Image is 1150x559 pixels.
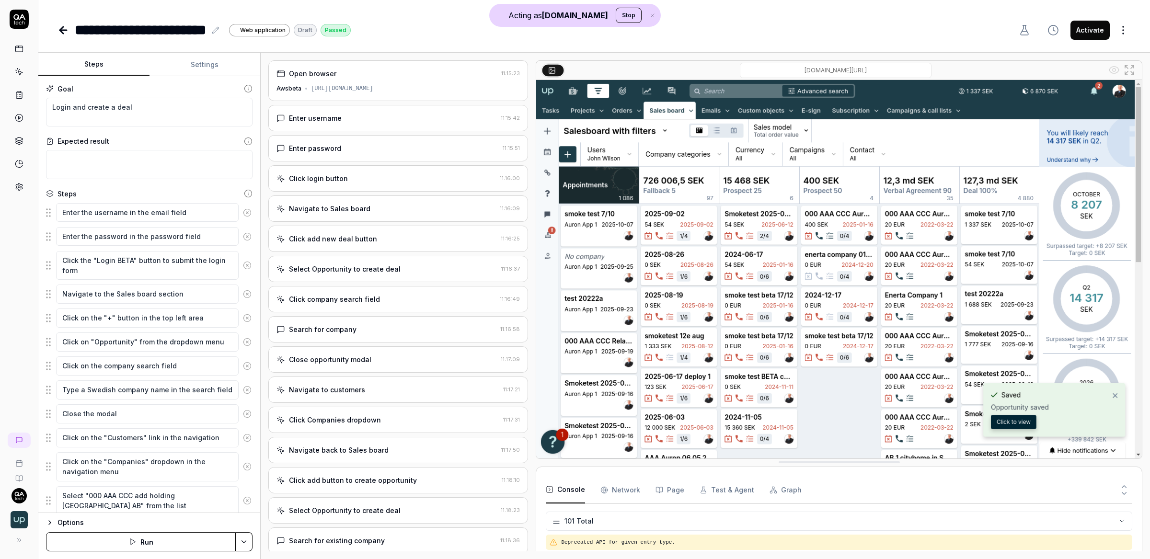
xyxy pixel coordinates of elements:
div: Suggestions [46,404,253,424]
button: Run [46,532,236,551]
time: 11:16:25 [501,235,520,242]
button: Show all interative elements [1106,62,1122,78]
div: Select Opportunity to create deal [289,264,401,274]
button: Test & Agent [700,477,754,503]
div: Suggestions [46,356,253,376]
button: Remove step [239,428,256,447]
time: 11:16:00 [500,175,520,182]
button: Remove step [239,404,256,423]
button: Open in full screen [1122,62,1137,78]
div: Select Opportunity to create deal [289,505,401,515]
div: Awsbeta [276,84,301,93]
div: Expected result [57,136,109,146]
time: 11:17:31 [503,416,520,423]
button: Remove step [239,380,256,399]
button: Upsales Logo [4,503,34,530]
div: Enter username [289,113,342,123]
div: Navigate to customers [289,385,365,395]
div: Suggestions [46,227,253,247]
div: Click add new deal button [289,234,377,244]
button: Remove step [239,457,256,476]
button: Remove step [239,227,256,246]
button: Remove step [239,256,256,275]
button: Page [655,477,684,503]
div: Click company search field [289,294,380,304]
button: Graph [770,477,802,503]
div: Navigate back to Sales board [289,445,389,455]
time: 11:18:36 [500,537,520,544]
div: Suggestions [46,452,253,482]
button: Remove step [239,332,256,352]
div: Passed [321,24,351,36]
time: 11:18:10 [502,477,520,483]
button: Settings [149,53,261,76]
button: Options [46,517,253,528]
span: Web application [240,26,286,34]
a: New conversation [8,433,31,448]
time: 11:16:37 [501,265,520,272]
div: Goal [57,84,73,94]
img: 7ccf6c19-61ad-4a6c-8811-018b02a1b829.jpg [11,488,27,503]
time: 11:18:23 [501,507,520,513]
time: 11:15:42 [501,114,520,121]
div: Search for company [289,324,356,334]
pre: Deprecated API for given entry type. [561,538,1128,547]
div: Click add button to create opportunity [289,475,417,485]
time: 11:17:09 [501,356,520,363]
button: Remove step [239,203,256,222]
div: Suggestions [46,284,253,304]
a: Book a call with us [4,452,34,467]
time: 11:17:50 [501,446,520,453]
time: 11:17:21 [503,386,520,393]
button: Remove step [239,491,256,510]
div: Suggestions [46,203,253,223]
div: Suggestions [46,486,253,516]
button: Remove step [239,285,256,304]
div: Steps [57,189,77,199]
img: Screenshot [536,80,1142,458]
button: Remove step [239,308,256,328]
div: Navigate to Sales board [289,204,370,214]
div: Click Companies dropdown [289,415,381,425]
img: Upsales Logo [11,511,28,528]
div: Suggestions [46,380,253,400]
a: Documentation [4,467,34,482]
div: Options [57,517,253,528]
div: Close opportunity modal [289,354,371,365]
div: Suggestions [46,251,253,281]
time: 11:16:49 [500,296,520,302]
div: Suggestions [46,308,253,328]
time: 11:15:23 [501,70,520,77]
div: Click login button [289,173,348,183]
div: Suggestions [46,332,253,352]
time: 11:15:51 [503,145,520,151]
button: Remove step [239,356,256,376]
button: Stop [616,8,642,23]
div: Suggestions [46,428,253,448]
button: View version history [1042,21,1065,40]
div: Search for existing company [289,536,385,546]
button: Activate [1070,21,1110,40]
div: Enter password [289,143,341,153]
time: 11:16:09 [500,205,520,212]
a: Web application [229,23,290,36]
button: Network [600,477,640,503]
time: 11:16:58 [500,326,520,332]
div: Draft [294,24,317,36]
div: [URL][DOMAIN_NAME] [311,84,373,93]
div: Open browser [289,68,336,79]
button: Steps [38,53,149,76]
button: Console [546,477,585,503]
